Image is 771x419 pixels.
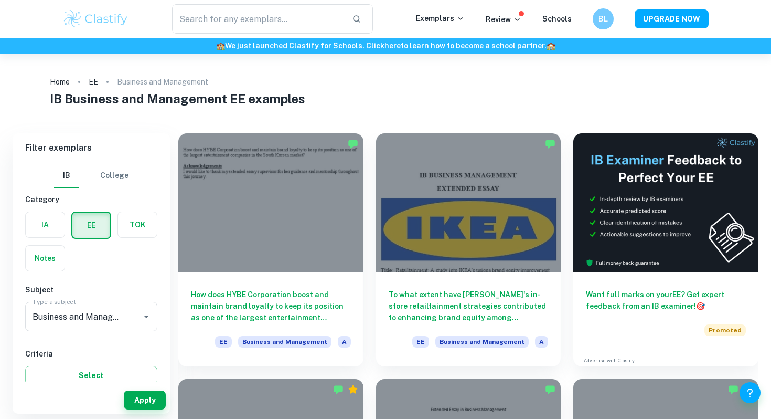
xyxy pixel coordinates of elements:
button: Help and Feedback [740,382,761,403]
img: Marked [545,139,555,149]
h6: How does HYBE Corporation boost and maintain brand loyalty to keep its position as one of the lar... [191,289,351,323]
a: Want full marks on yourEE? Get expert feedback from an IB examiner!PromotedAdvertise with Clastify [573,133,758,366]
p: Review [486,14,521,25]
div: Premium [348,384,358,395]
span: 🏫 [216,41,225,50]
button: BL [593,8,614,29]
span: A [535,336,548,348]
img: Marked [728,384,738,395]
h6: Filter exemplars [13,133,170,163]
h1: IB Business and Management EE examples [50,89,721,108]
img: Thumbnail [573,133,758,272]
button: EE [72,213,110,238]
button: Notes [26,246,65,271]
span: A [338,336,351,348]
h6: Subject [25,284,157,296]
p: Exemplars [416,13,465,24]
img: Clastify logo [62,8,129,29]
button: Select [25,366,157,385]
a: Schools [542,15,572,23]
span: 🎯 [696,302,705,310]
button: IA [26,212,65,237]
h6: Category [25,194,157,205]
p: Business and Management [117,76,208,88]
label: Type a subject [33,297,76,306]
span: EE [215,336,232,348]
button: College [100,163,128,188]
span: Business and Management [435,336,529,348]
a: How does HYBE Corporation boost and maintain brand loyalty to keep its position as one of the lar... [178,133,363,366]
span: 🏫 [547,41,555,50]
button: TOK [118,212,157,237]
button: UPGRADE NOW [635,9,709,28]
input: Search for any exemplars... [172,4,344,34]
span: Promoted [704,324,746,336]
h6: Want full marks on your EE ? Get expert feedback from an IB examiner! [586,289,746,312]
a: EE [89,75,98,89]
button: Open [139,309,154,324]
a: Advertise with Clastify [584,357,635,364]
div: Filter type choice [54,163,128,188]
a: here [384,41,401,50]
a: Home [50,75,70,89]
h6: BL [597,13,609,25]
img: Marked [333,384,344,395]
h6: To what extent have [PERSON_NAME]'s in-store retailtainment strategies contributed to enhancing b... [389,289,549,323]
h6: We just launched Clastify for Schools. Click to learn how to become a school partner. [2,40,769,51]
button: IB [54,163,79,188]
span: Business and Management [238,336,331,348]
img: Marked [545,384,555,395]
img: Marked [348,139,358,149]
span: EE [412,336,429,348]
a: To what extent have [PERSON_NAME]'s in-store retailtainment strategies contributed to enhancing b... [376,133,561,366]
button: Apply [124,391,166,410]
h6: Criteria [25,348,157,360]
